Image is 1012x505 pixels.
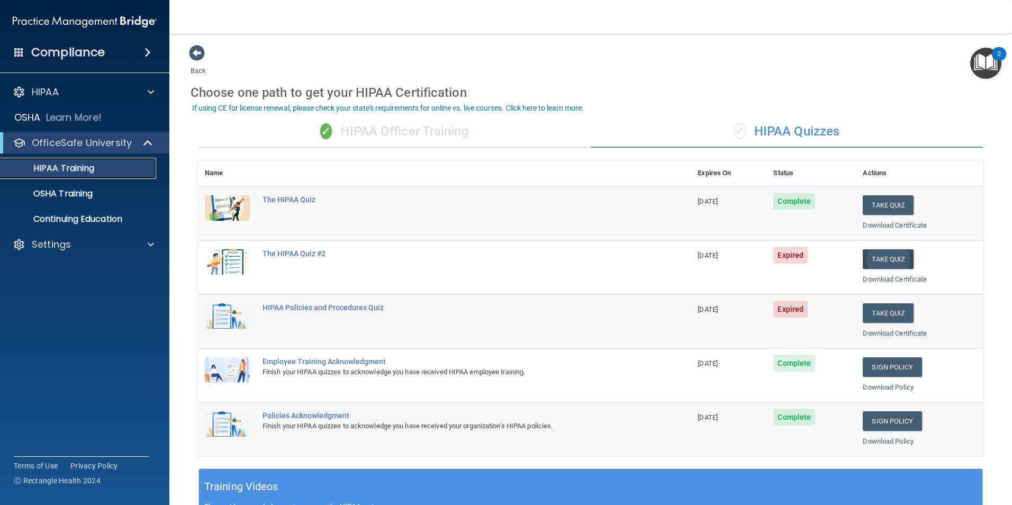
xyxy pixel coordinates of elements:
[773,301,808,318] span: Expired
[32,238,71,251] p: Settings
[767,160,856,186] th: Status
[698,359,718,367] span: [DATE]
[198,160,256,186] th: Name
[70,461,118,471] a: Privacy Policy
[31,45,105,60] h4: Compliance
[863,249,914,269] button: Take Quiz
[320,123,332,139] span: ✓
[263,366,638,378] div: Finish your HIPAA quizzes to acknowledge you have received HIPAA employee training.
[263,357,638,366] div: Employee Training Acknowledgment
[863,329,927,337] a: Download Certificate
[14,111,41,124] p: OSHA
[13,137,153,149] a: OfficeSafe University
[856,160,983,186] th: Actions
[7,163,94,174] p: HIPAA Training
[829,430,999,472] iframe: Drift Widget Chat Controller
[204,477,278,496] h5: Training Videos
[863,195,914,215] button: Take Quiz
[7,214,151,224] p: Continuing Education
[734,123,746,139] span: ✓
[773,409,815,426] span: Complete
[7,188,93,199] p: OSHA Training
[32,137,132,149] p: OfficeSafe University
[698,251,718,259] span: [DATE]
[263,195,638,204] div: The HIPAA Quiz
[773,193,815,210] span: Complete
[14,475,101,486] span: Ⓒ Rectangle Health 2024
[191,54,206,75] a: Back
[14,461,58,471] a: Terms of Use
[192,104,584,112] div: If using CE for license renewal, please check your state's requirements for online vs. live cours...
[13,11,157,32] img: PMB logo
[263,249,638,258] div: The HIPAA Quiz #2
[698,197,718,205] span: [DATE]
[32,86,59,98] p: HIPAA
[191,103,585,113] button: If using CE for license renewal, please check your state's requirements for online vs. live cours...
[970,48,1001,79] button: Open Resource Center, 2 new notifications
[13,86,154,98] a: HIPAA
[863,221,927,229] a: Download Certificate
[863,383,914,391] a: Download Policy
[863,303,914,323] button: Take Quiz
[263,303,638,312] div: HIPAA Policies and Procedures Quiz
[863,275,927,283] a: Download Certificate
[691,160,767,186] th: Expires On
[46,111,102,124] p: Learn More!
[698,413,718,421] span: [DATE]
[773,355,815,372] span: Complete
[863,411,921,431] a: Sign Policy
[773,247,808,264] span: Expired
[263,420,638,432] div: Finish your HIPAA quizzes to acknowledge you have received your organization’s HIPAA policies.
[863,357,921,377] a: Sign Policy
[191,77,991,108] div: Choose one path to get your HIPAA Certification
[591,116,983,148] div: HIPAA Quizzes
[198,116,591,148] div: HIPAA Officer Training
[263,411,638,420] div: Policies Acknowledgment
[698,305,718,313] span: [DATE]
[13,238,154,251] a: Settings
[997,54,1001,68] div: 2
